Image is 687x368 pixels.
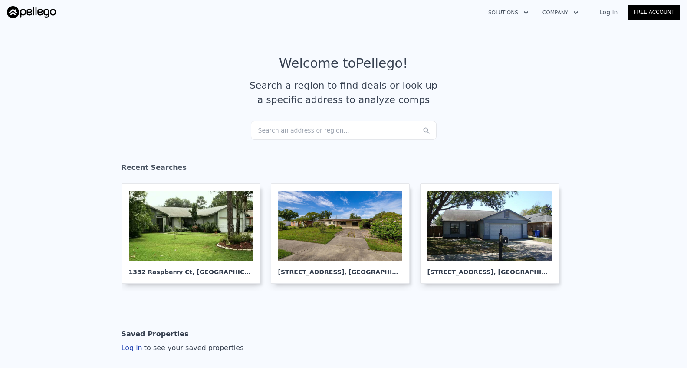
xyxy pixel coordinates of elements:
div: 1332 Raspberry Ct , [GEOGRAPHIC_DATA] [129,261,253,276]
a: [STREET_ADDRESS], [GEOGRAPHIC_DATA] [420,183,566,284]
div: [STREET_ADDRESS] , [GEOGRAPHIC_DATA] [427,261,552,276]
div: Recent Searches [122,156,566,183]
span: to see your saved properties [142,344,244,352]
a: [STREET_ADDRESS], [GEOGRAPHIC_DATA] [271,183,417,284]
div: Log in [122,343,244,353]
a: Free Account [628,5,680,20]
button: Company [536,5,585,20]
div: Welcome to Pellego ! [279,56,408,71]
div: Search a region to find deals or look up a specific address to analyze comps [247,78,441,107]
div: [STREET_ADDRESS] , [GEOGRAPHIC_DATA] [278,261,402,276]
button: Solutions [481,5,536,20]
img: Pellego [7,6,56,18]
div: Saved Properties [122,325,189,343]
div: Search an address or region... [251,121,437,140]
a: Log In [589,8,628,17]
a: 1332 Raspberry Ct, [GEOGRAPHIC_DATA] [122,183,267,284]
